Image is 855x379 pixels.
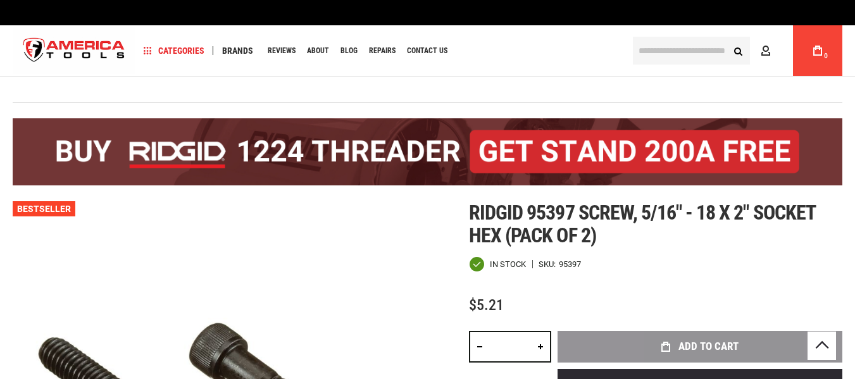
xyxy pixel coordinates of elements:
span: Brands [222,46,253,55]
a: Reviews [262,42,301,59]
a: Blog [335,42,363,59]
div: 95397 [559,260,581,268]
div: Availability [469,256,526,272]
a: Brands [216,42,259,59]
a: About [301,42,335,59]
span: Contact Us [407,47,447,54]
span: Ridgid 95397 screw, 5/16" - 18 x 2" socket hex (pack of 2) [469,201,815,247]
img: America Tools [13,27,135,75]
span: Blog [340,47,358,54]
span: Categories [144,46,204,55]
a: 0 [806,25,830,76]
span: Reviews [268,47,296,54]
strong: SKU [539,260,559,268]
a: Categories [138,42,210,59]
span: Repairs [369,47,396,54]
a: store logo [13,27,135,75]
span: $5.21 [469,296,504,314]
img: BOGO: Buy the RIDGID® 1224 Threader (26092), get the 92467 200A Stand FREE! [13,118,842,185]
a: Contact Us [401,42,453,59]
span: In stock [490,260,526,268]
span: 0 [824,53,828,59]
span: About [307,47,329,54]
a: Repairs [363,42,401,59]
button: Search [726,39,750,63]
